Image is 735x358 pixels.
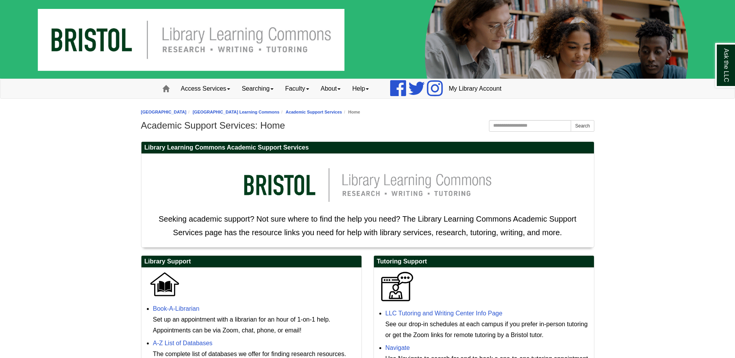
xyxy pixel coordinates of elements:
[153,314,358,336] div: Set up an appointment with a librarian for an hour of 1-on-1 help. Appointments can be via Zoom, ...
[386,310,503,317] a: LLC Tutoring and Writing Center Info Page
[315,79,347,98] a: About
[153,305,200,312] a: Book-A-Librarian
[443,79,507,98] a: My Library Account
[232,158,503,212] img: llc logo
[158,215,576,237] span: Seeking academic support? Not sure where to find the help you need? The Library Learning Commons ...
[374,256,594,268] h2: Tutoring Support
[386,344,410,351] a: Navigate
[141,110,187,114] a: [GEOGRAPHIC_DATA]
[141,256,361,268] h2: Library Support
[236,79,279,98] a: Searching
[141,108,594,116] nav: breadcrumb
[346,79,375,98] a: Help
[193,110,279,114] a: [GEOGRAPHIC_DATA] Learning Commons
[141,120,594,131] h1: Academic Support Services: Home
[153,340,213,346] a: A-Z List of Databases
[175,79,236,98] a: Access Services
[286,110,342,114] a: Academic Support Services
[279,79,315,98] a: Faculty
[342,108,360,116] li: Home
[386,319,590,341] div: See our drop-in schedules at each campus if you prefer in-person tutoring or get the Zoom links f...
[141,142,594,154] h2: Library Learning Commons Academic Support Services
[571,120,594,132] button: Search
